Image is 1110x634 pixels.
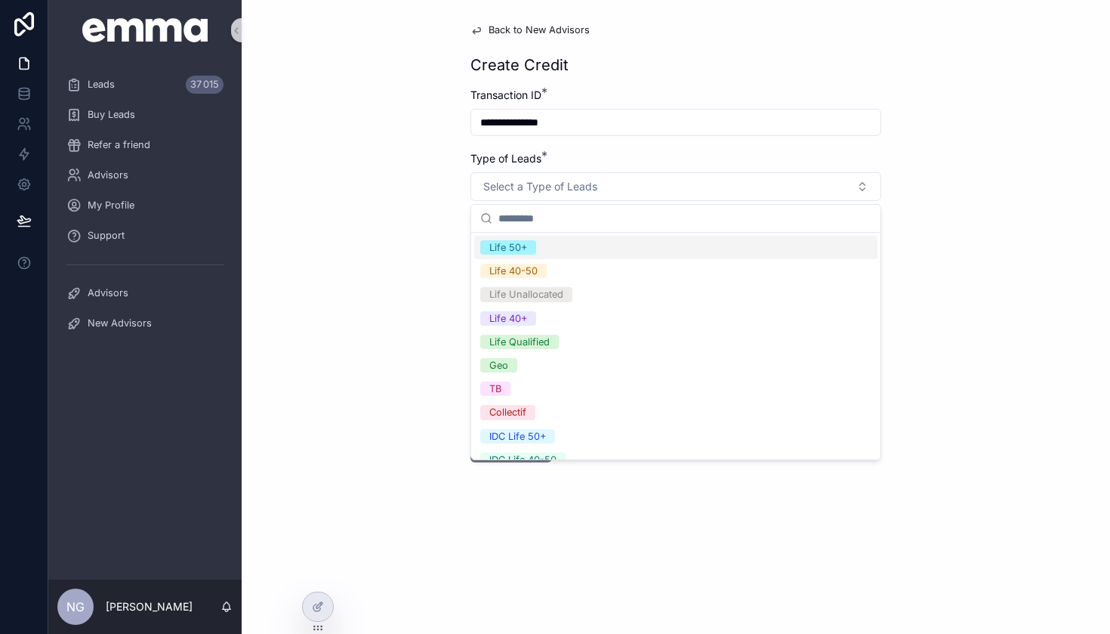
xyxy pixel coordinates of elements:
span: Leads [88,79,115,91]
a: My Profile [57,192,233,219]
span: Refer a friend [88,139,150,151]
a: Advisors [57,162,233,189]
span: Support [88,230,125,242]
span: Advisors [88,287,128,299]
span: My Profile [88,199,134,212]
a: Refer a friend [57,131,233,159]
p: [PERSON_NAME] [106,599,193,614]
a: New Advisors [57,310,233,337]
h1: Create Credit [470,54,569,76]
button: Select Button [470,172,881,201]
div: Life 40-50 [489,264,538,278]
a: Support [57,222,233,249]
iframe: Spotlight [2,73,29,100]
div: Geo [489,358,508,373]
span: Transaction ID [470,88,541,101]
div: scrollable content [48,60,242,357]
img: App logo [82,18,208,42]
span: Select a Type of Leads [483,179,597,194]
div: Life 40+ [489,311,527,326]
span: Back to New Advisors [489,24,590,36]
div: 37 015 [186,76,224,94]
div: Suggestions [471,233,880,459]
div: Collectif [489,405,526,419]
span: Advisors [88,169,128,181]
span: New Advisors [88,317,152,329]
a: Buy Leads [57,101,233,128]
a: Advisors [57,280,233,307]
div: IDC Life 40-50 [489,453,557,467]
span: Type of Leads [470,152,541,165]
div: TB [489,382,501,396]
a: Back to New Advisors [470,24,590,36]
span: NG [66,598,85,616]
div: IDC Life 50+ [489,429,546,444]
div: Life Unallocated [489,287,563,302]
span: Buy Leads [88,109,135,121]
div: Life Qualified [489,335,550,349]
div: Life 50+ [489,240,527,255]
a: Leads37 015 [57,71,233,98]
